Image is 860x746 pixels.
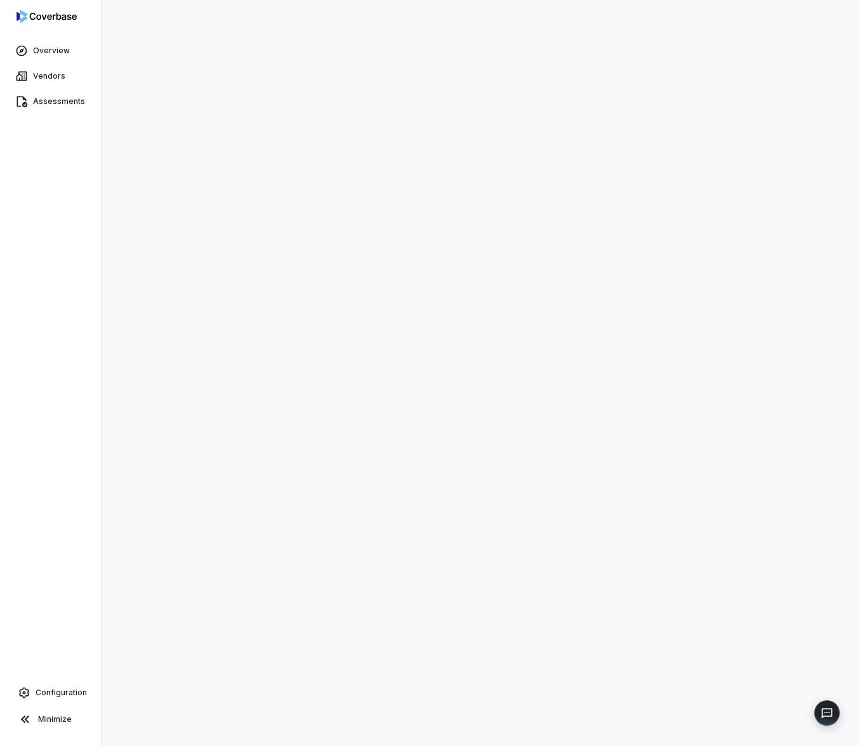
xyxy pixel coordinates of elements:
a: Configuration [5,681,96,704]
img: logo-D7KZi-bG.svg [17,10,77,23]
a: Vendors [3,65,98,88]
a: Overview [3,39,98,62]
span: Overview [33,46,70,56]
span: Minimize [38,714,72,724]
button: Minimize [5,707,96,732]
span: Configuration [36,688,87,698]
a: Assessments [3,90,98,113]
span: Vendors [33,71,65,81]
span: Assessments [33,96,85,107]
